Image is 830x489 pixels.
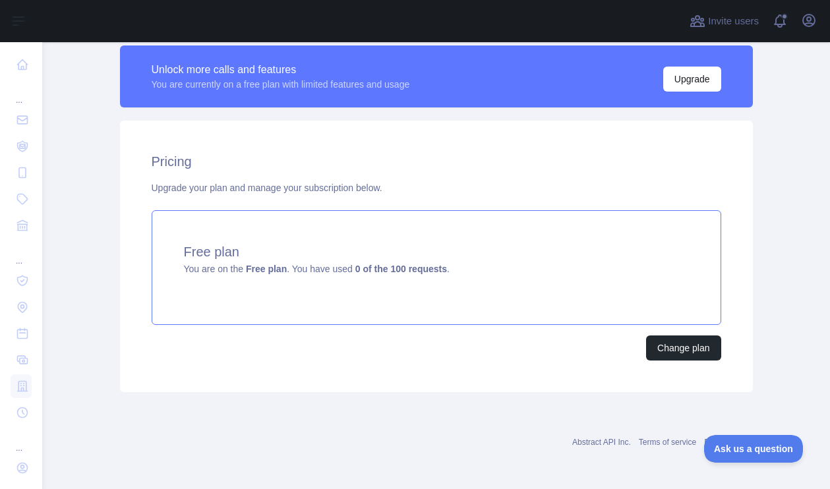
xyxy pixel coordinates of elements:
[355,264,447,274] strong: 0 of the 100 requests
[11,240,32,266] div: ...
[152,78,410,91] div: You are currently on a free plan with limited features and usage
[663,67,721,92] button: Upgrade
[184,243,689,261] h4: Free plan
[11,427,32,453] div: ...
[687,11,761,32] button: Invite users
[11,79,32,105] div: ...
[246,264,287,274] strong: Free plan
[152,181,721,194] div: Upgrade your plan and manage your subscription below.
[152,62,410,78] div: Unlock more calls and features
[572,438,631,447] a: Abstract API Inc.
[639,438,696,447] a: Terms of service
[646,335,721,360] button: Change plan
[152,152,721,171] h2: Pricing
[704,435,804,463] iframe: Toggle Customer Support
[708,14,759,29] span: Invite users
[184,264,450,274] span: You are on the . You have used .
